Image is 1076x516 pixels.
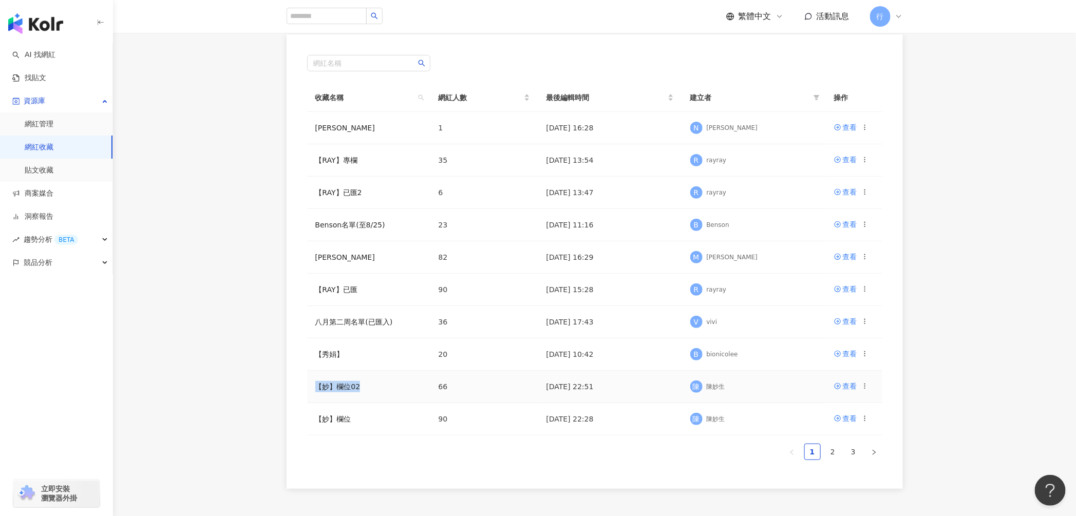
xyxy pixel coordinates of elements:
[315,285,357,294] a: 【RAY】已匯
[707,318,718,327] div: vivi
[315,124,375,132] a: [PERSON_NAME]
[546,92,666,103] span: 最後編輯時間
[834,283,857,295] a: 查看
[16,485,36,502] img: chrome extension
[843,154,857,165] div: 查看
[825,444,841,460] a: 2
[25,165,53,176] a: 貼文收藏
[54,235,78,245] div: BETA
[707,253,758,262] div: [PERSON_NAME]
[694,349,699,360] span: B
[834,186,857,198] a: 查看
[439,188,443,197] span: 6
[707,221,729,230] div: Benson
[825,444,841,460] li: 2
[826,84,882,112] th: 操作
[439,415,448,423] span: 90
[315,415,351,423] a: 【妙】欄位
[834,251,857,262] a: 查看
[843,380,857,392] div: 查看
[315,221,385,229] a: Benson名單(至8/25)
[12,188,53,199] a: 商案媒合
[538,209,682,241] td: [DATE] 11:16
[817,11,850,21] span: 活動訊息
[834,154,857,165] a: 查看
[538,338,682,371] td: [DATE] 10:42
[538,112,682,144] td: [DATE] 16:28
[843,413,857,424] div: 查看
[707,188,727,197] div: rayray
[843,316,857,327] div: 查看
[693,122,699,133] span: N
[845,444,862,460] li: 3
[12,50,55,60] a: searchAI 找網紅
[439,124,443,132] span: 1
[538,84,682,112] th: 最後編輯時間
[805,444,820,460] a: 1
[789,449,795,455] span: left
[843,251,857,262] div: 查看
[707,124,758,132] div: [PERSON_NAME]
[12,236,20,243] span: rise
[315,253,375,261] a: [PERSON_NAME]
[834,348,857,359] a: 查看
[843,122,857,133] div: 查看
[538,241,682,274] td: [DATE] 16:29
[834,219,857,230] a: 查看
[1035,475,1066,506] iframe: Help Scout Beacon - Open
[371,12,378,20] span: search
[694,316,699,328] span: V
[843,219,857,230] div: 查看
[538,144,682,177] td: [DATE] 13:54
[418,60,425,67] span: search
[814,94,820,101] span: filter
[416,90,426,105] span: search
[739,11,771,22] span: 繁體中文
[439,92,522,103] span: 網紅人數
[871,449,877,455] span: right
[693,381,700,392] span: 陳
[439,383,448,391] span: 66
[694,284,699,295] span: R
[439,221,448,229] span: 23
[25,142,53,152] a: 網紅收藏
[315,188,362,197] a: 【RAY】已匯2
[707,285,727,294] div: rayray
[439,285,448,294] span: 90
[439,156,448,164] span: 35
[439,350,448,358] span: 20
[694,219,699,231] span: B
[834,413,857,424] a: 查看
[877,11,884,22] span: 行
[866,444,882,460] li: Next Page
[694,187,699,198] span: R
[694,155,699,166] span: R
[707,350,738,359] div: bionicolee
[538,403,682,435] td: [DATE] 22:28
[784,444,800,460] button: left
[24,228,78,251] span: 趨勢分析
[834,122,857,133] a: 查看
[315,156,357,164] a: 【RAY】專欄
[439,253,448,261] span: 82
[707,156,727,165] div: rayray
[690,92,809,103] span: 建立者
[693,413,700,425] span: 陳
[12,73,46,83] a: 找貼文
[843,348,857,359] div: 查看
[538,177,682,209] td: [DATE] 13:47
[843,283,857,295] div: 查看
[41,484,77,503] span: 立即安裝 瀏覽器外掛
[834,380,857,392] a: 查看
[25,119,53,129] a: 網紅管理
[707,383,725,391] div: 陳妙生
[834,316,857,327] a: 查看
[538,371,682,403] td: [DATE] 22:51
[866,444,882,460] button: right
[13,480,100,507] a: chrome extension立即安裝 瀏覽器外掛
[811,90,822,105] span: filter
[315,350,344,358] a: 【秀娟】
[707,415,725,424] div: 陳妙生
[538,306,682,338] td: [DATE] 17:43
